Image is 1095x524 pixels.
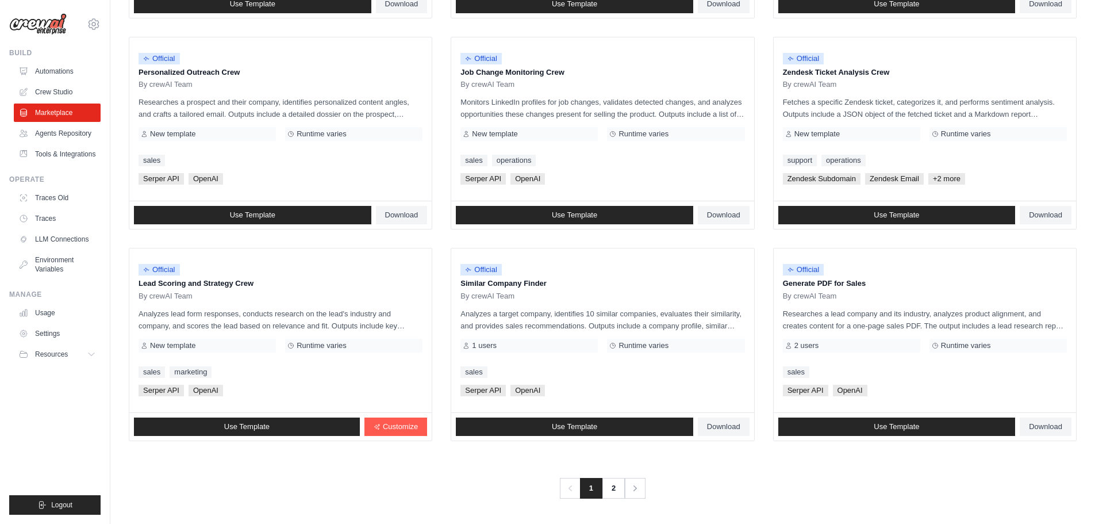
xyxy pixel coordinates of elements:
[224,422,270,431] span: Use Template
[460,173,506,185] span: Serper API
[297,341,347,350] span: Runtime varies
[139,264,180,276] span: Official
[472,341,497,350] span: 1 users
[364,418,427,436] a: Customize
[783,67,1067,78] p: Zendesk Ticket Analysis Crew
[170,366,212,378] a: marketing
[778,206,1016,224] a: Use Template
[783,264,824,276] span: Official
[139,292,193,301] span: By crewAI Team
[460,80,514,89] span: By crewAI Team
[874,422,919,431] span: Use Template
[783,278,1067,289] p: Generate PDF for Sales
[14,209,101,228] a: Traces
[14,345,101,364] button: Resources
[139,278,422,289] p: Lead Scoring and Strategy Crew
[941,341,991,350] span: Runtime varies
[941,129,991,139] span: Runtime varies
[139,80,193,89] span: By crewAI Team
[14,104,101,122] a: Marketplace
[552,211,597,220] span: Use Template
[1029,211,1062,220] span: Download
[14,145,101,163] a: Tools & Integrations
[698,206,750,224] a: Download
[460,53,502,64] span: Official
[794,341,819,350] span: 2 users
[821,155,866,166] a: operations
[150,341,195,350] span: New template
[14,124,101,143] a: Agents Repository
[139,96,422,120] p: Researches a prospect and their company, identifies personalized content angles, and crafts a tai...
[783,385,828,396] span: Serper API
[778,418,1016,436] a: Use Template
[189,385,223,396] span: OpenAI
[618,129,668,139] span: Runtime varies
[552,422,597,431] span: Use Template
[456,418,693,436] a: Use Template
[460,292,514,301] span: By crewAI Team
[376,206,428,224] a: Download
[472,129,517,139] span: New template
[230,211,275,220] span: Use Template
[783,155,817,166] a: support
[460,67,744,78] p: Job Change Monitoring Crew
[150,129,195,139] span: New template
[833,385,867,396] span: OpenAI
[460,385,506,396] span: Serper API
[1029,422,1062,431] span: Download
[602,478,625,499] a: 2
[14,230,101,248] a: LLM Connections
[456,206,693,224] a: Use Template
[510,385,545,396] span: OpenAI
[139,67,422,78] p: Personalized Outreach Crew
[460,366,487,378] a: sales
[35,350,68,359] span: Resources
[385,211,418,220] span: Download
[783,173,860,185] span: Zendesk Subdomain
[14,62,101,81] a: Automations
[9,48,101,58] div: Build
[460,264,502,276] span: Official
[510,173,545,185] span: OpenAI
[14,251,101,278] a: Environment Variables
[492,155,536,166] a: operations
[783,292,837,301] span: By crewAI Team
[139,53,180,64] span: Official
[139,366,165,378] a: sales
[783,96,1067,120] p: Fetches a specific Zendesk ticket, categorizes it, and performs sentiment analysis. Outputs inclu...
[618,341,668,350] span: Runtime varies
[383,422,418,431] span: Customize
[783,53,824,64] span: Official
[14,304,101,322] a: Usage
[139,155,165,166] a: sales
[139,385,184,396] span: Serper API
[580,478,602,499] span: 1
[297,129,347,139] span: Runtime varies
[1020,206,1071,224] a: Download
[1020,418,1071,436] a: Download
[51,500,72,510] span: Logout
[698,418,750,436] a: Download
[9,13,67,35] img: Logo
[560,478,646,499] nav: Pagination
[14,189,101,207] a: Traces Old
[874,211,919,220] span: Use Template
[928,173,965,185] span: +2 more
[134,418,360,436] a: Use Template
[707,422,740,431] span: Download
[139,173,184,185] span: Serper API
[9,495,101,515] button: Logout
[189,173,223,185] span: OpenAI
[865,173,924,185] span: Zendesk Email
[783,366,809,378] a: sales
[9,175,101,184] div: Operate
[460,308,744,332] p: Analyzes a target company, identifies 10 similar companies, evaluates their similarity, and provi...
[707,211,740,220] span: Download
[14,324,101,343] a: Settings
[139,308,422,332] p: Analyzes lead form responses, conducts research on the lead's industry and company, and scores th...
[783,308,1067,332] p: Researches a lead company and its industry, analyzes product alignment, and creates content for a...
[460,278,744,289] p: Similar Company Finder
[460,96,744,120] p: Monitors LinkedIn profiles for job changes, validates detected changes, and analyzes opportunitie...
[9,290,101,299] div: Manage
[14,83,101,101] a: Crew Studio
